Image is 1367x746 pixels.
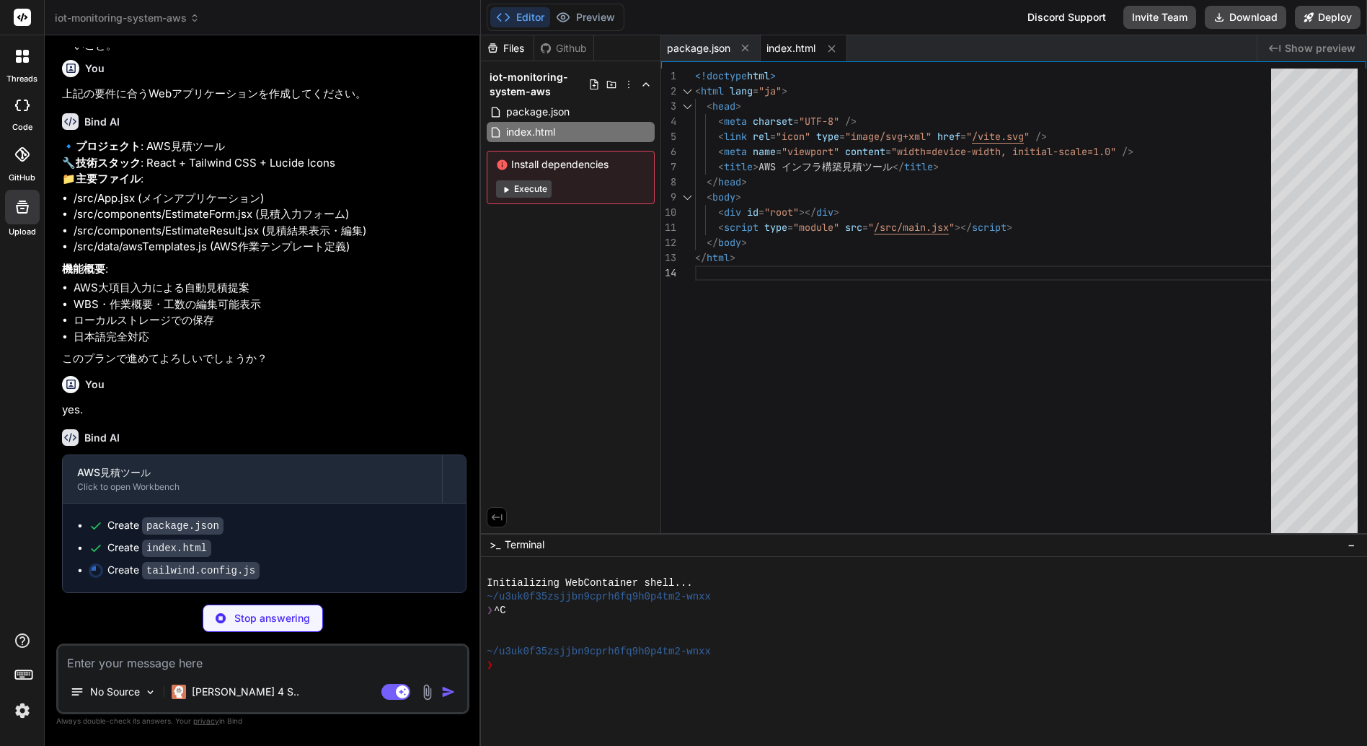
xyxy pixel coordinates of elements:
span: ></ [799,206,816,219]
span: div [816,206,833,219]
span: /vite.svg [972,130,1024,143]
span: iot-monitoring-system-aws [55,11,200,25]
label: threads [6,73,37,85]
span: head [718,175,741,188]
div: 11 [661,220,676,235]
span: "root" [764,206,799,219]
span: </ [695,251,707,264]
span: < [707,100,712,113]
span: id [747,206,758,219]
span: "module" [793,221,839,234]
span: = [787,221,793,234]
img: attachment [419,684,435,701]
p: Always double-check its answers. Your in Bind [56,714,469,728]
li: /src/components/EstimateResult.jsx (見積結果表示・編集) [74,223,466,240]
span: = [885,145,891,158]
span: href [937,130,960,143]
div: Click to collapse the range. [678,190,696,205]
span: > [833,206,839,219]
span: > [741,175,747,188]
span: < [718,160,724,173]
span: = [758,206,764,219]
span: type [816,130,839,143]
span: head [712,100,735,113]
span: < [718,130,724,143]
span: link [724,130,747,143]
span: " [966,130,972,143]
span: title [904,160,933,173]
div: 2 [661,84,676,99]
span: index.html [766,41,815,56]
div: Create [107,540,211,556]
span: > [782,84,787,97]
p: 🔹 : AWS見積ツール 🔧 : React + Tailwind CSS + Lucide Icons 📁 : [62,139,466,188]
span: html [701,84,724,97]
span: < [718,145,724,158]
li: /src/App.jsx (メインアプリケーション) [74,190,466,207]
span: < [718,221,724,234]
label: GitHub [9,172,35,184]
div: 9 [661,190,676,205]
span: name [753,145,776,158]
span: /> [1122,145,1133,158]
span: ❯ [487,604,494,618]
button: Invite Team [1123,6,1196,29]
span: " [949,221,955,234]
strong: 技術スタック [76,156,141,170]
span: content [845,145,885,158]
div: 12 [661,235,676,250]
code: index.html [142,540,211,557]
span: = [770,130,776,143]
span: Initializing WebContainer shell... [487,576,692,590]
span: meta [724,145,747,158]
span: html [707,251,730,264]
span: = [776,145,782,158]
span: body [718,236,741,249]
span: Show preview [1285,41,1355,56]
span: > [735,100,741,113]
span: > [933,160,939,173]
span: > [735,190,741,203]
span: = [862,221,868,234]
span: iot-monitoring-system-aws [490,70,588,99]
div: 5 [661,129,676,144]
h6: You [85,61,105,76]
div: 14 [661,266,676,281]
span: </ [893,160,904,173]
img: Claude 4 Sonnet [172,685,186,699]
span: "width=device-width, initial-scale=1.0" [891,145,1116,158]
span: /src/main.jsx [874,221,949,234]
li: ローカルストレージでの保存 [74,312,466,329]
span: = [960,130,966,143]
span: " [868,221,874,234]
div: 3 [661,99,676,114]
strong: 主要ファイル [76,172,141,185]
div: Click to open Workbench [77,481,428,493]
span: <!doctype [695,69,747,82]
div: AWS見積ツール [77,465,428,480]
span: ~/u3uk0f35zsjjbn9cprh6fq9h0p4tm2-wnxx [487,590,711,604]
button: AWS見積ツールClick to open Workbench [63,455,442,503]
p: このプランで進めてよろしいでしょうか？ [62,351,466,367]
span: "image/svg+xml" [845,130,932,143]
strong: 機能概要 [62,262,105,276]
li: /src/components/EstimateForm.jsx (見積入力フォーム) [74,206,466,223]
span: script [972,221,1007,234]
div: Files [481,41,534,56]
p: Stop answering [234,611,310,626]
span: </ [707,175,718,188]
div: 13 [661,250,676,266]
span: > [770,69,776,82]
span: "icon" [776,130,810,143]
p: No Source [90,685,140,699]
button: − [1345,533,1358,556]
div: Click to collapse the range. [678,84,696,99]
span: Terminal [505,537,544,552]
label: Upload [9,226,36,238]
span: charset [753,115,793,128]
span: − [1348,537,1355,552]
span: package.json [667,41,730,56]
span: Install dependencies [496,157,645,172]
span: >_ [490,537,500,552]
li: AWS大項目入力による自動見積提案 [74,280,466,297]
